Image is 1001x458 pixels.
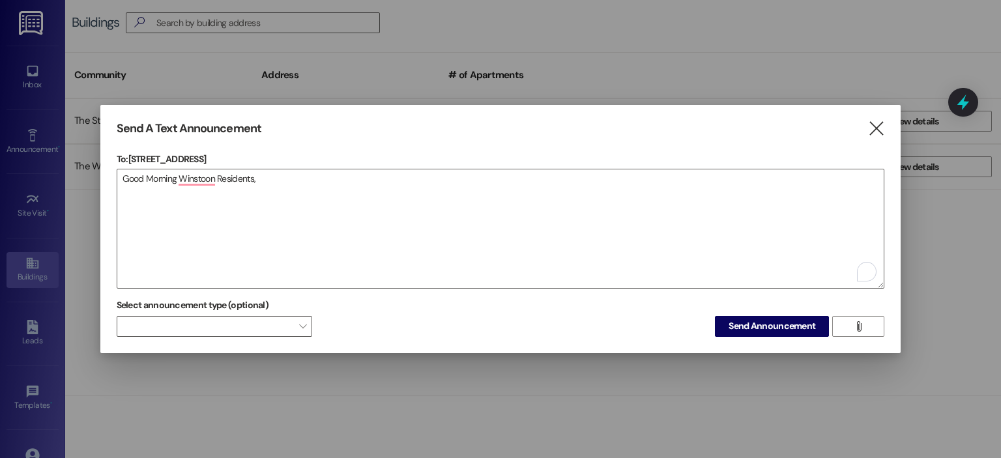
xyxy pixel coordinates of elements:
[715,316,829,337] button: Send Announcement
[729,319,815,333] span: Send Announcement
[117,152,885,165] p: To: [STREET_ADDRESS]
[117,295,269,315] label: Select announcement type (optional)
[854,321,863,332] i: 
[117,169,885,289] div: To enrich screen reader interactions, please activate Accessibility in Grammarly extension settings
[867,122,885,136] i: 
[117,121,261,136] h3: Send A Text Announcement
[117,169,884,288] textarea: To enrich screen reader interactions, please activate Accessibility in Grammarly extension settings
